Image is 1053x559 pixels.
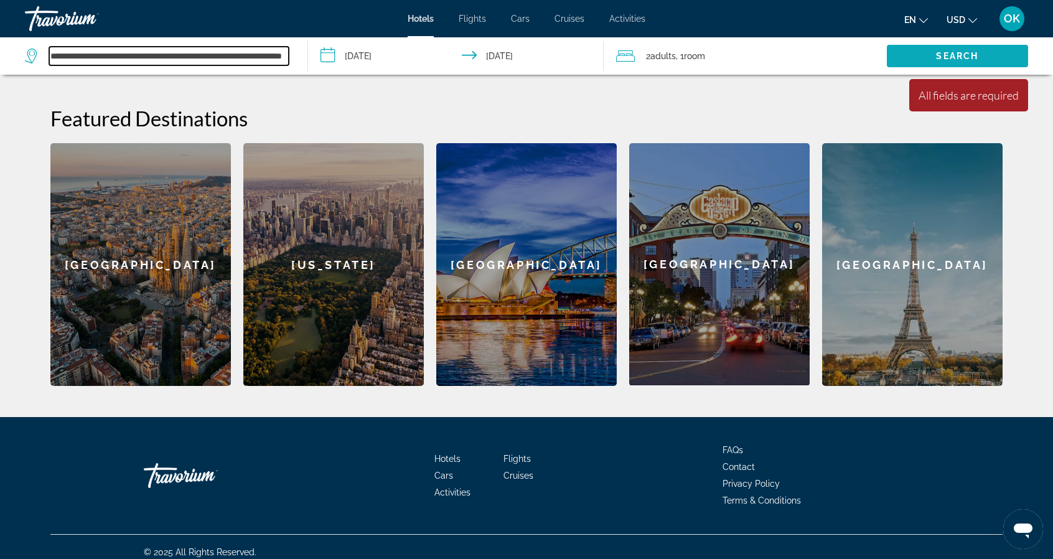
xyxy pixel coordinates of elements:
a: Terms & Conditions [723,496,801,505]
a: Hotels [408,14,434,24]
span: Room [684,51,705,61]
a: Travorium [25,2,149,35]
a: Cars [511,14,530,24]
a: Flights [459,14,486,24]
button: Travelers: 2 adults, 0 children [604,37,887,75]
a: [US_STATE] [243,143,424,386]
a: [GEOGRAPHIC_DATA] [436,143,617,386]
a: [GEOGRAPHIC_DATA] [822,143,1003,386]
button: Check-in date: Dec 30, 2025 Check-out date: Jan 3, 2026 [308,37,604,75]
iframe: Button to launch messaging window [1003,509,1043,549]
a: [GEOGRAPHIC_DATA] [629,143,810,386]
div: [GEOGRAPHIC_DATA] [629,143,810,385]
a: Contact [723,462,755,472]
span: Search [936,51,978,61]
a: Flights [503,454,531,464]
span: 2 [646,47,676,65]
div: All fields are required [919,88,1019,102]
a: Cars [434,471,453,481]
a: [GEOGRAPHIC_DATA] [50,143,231,386]
a: Hotels [434,454,461,464]
a: Activities [609,14,645,24]
span: , 1 [676,47,705,65]
button: Change currency [947,11,977,29]
h2: Featured Destinations [50,106,1003,131]
a: Cruises [503,471,533,481]
span: © 2025 All Rights Reserved. [144,547,256,557]
span: Adults [650,51,676,61]
button: Change language [904,11,928,29]
span: en [904,15,916,25]
a: Privacy Policy [723,479,780,489]
button: User Menu [996,6,1028,32]
a: Cruises [555,14,584,24]
button: Search [887,45,1028,67]
a: FAQs [723,445,743,455]
span: OK [1004,12,1020,25]
a: Travorium [144,457,268,494]
span: USD [947,15,965,25]
a: Activities [434,487,470,497]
